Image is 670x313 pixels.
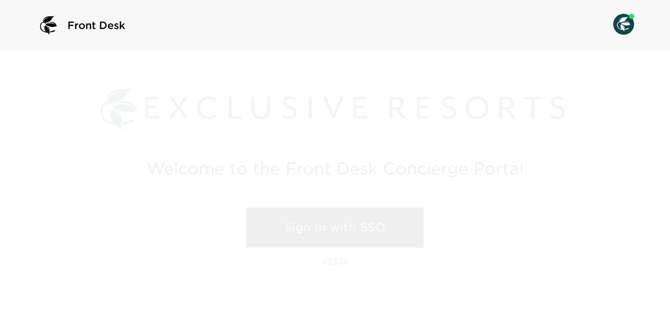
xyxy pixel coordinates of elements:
[613,14,634,35] img: User
[36,13,61,38] img: logo
[67,18,125,33] span: Front Desk
[146,160,524,177] h2: Welcome to the Front Desk Concierge Portal
[247,208,423,248] a: Sign in with SSO
[101,89,569,129] img: Exclusive Resorts logo
[322,256,348,267] p: v3336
